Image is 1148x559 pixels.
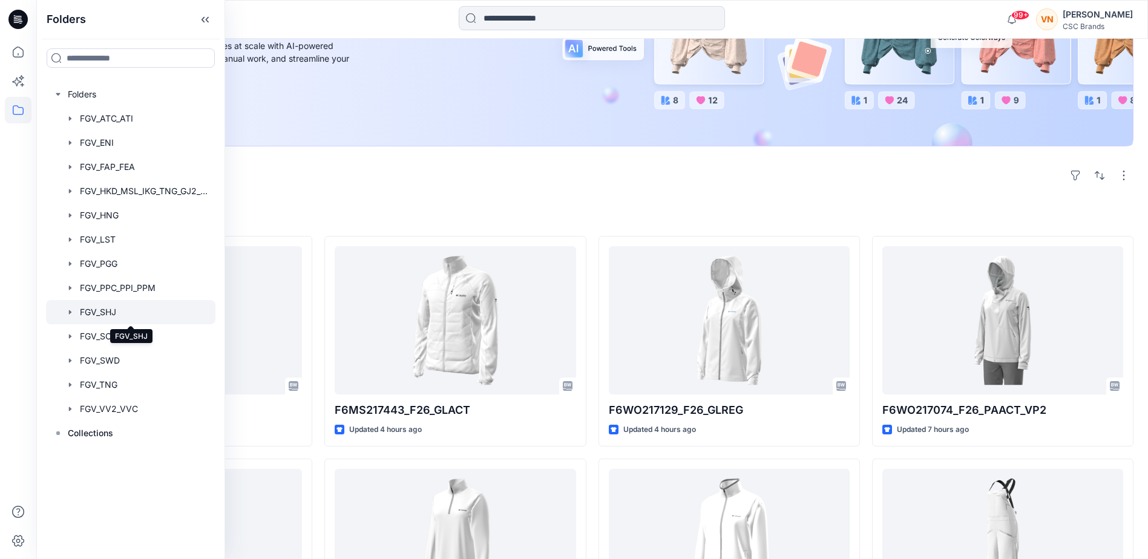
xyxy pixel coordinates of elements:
p: Collections [68,426,113,440]
p: F6WO217129_F26_GLREG [609,402,850,419]
a: F6WO217129_F26_GLREG [609,246,850,394]
div: VN [1036,8,1058,30]
a: F6WO217074_F26_PAACT_VP2 [882,246,1123,394]
div: CSC Brands [1063,22,1133,31]
p: F6WO217074_F26_PAACT_VP2 [882,402,1123,419]
p: Updated 4 hours ago [349,423,422,436]
div: [PERSON_NAME] [1063,7,1133,22]
p: Updated 7 hours ago [897,423,969,436]
a: F6MS217443_F26_GLACT [335,246,576,394]
p: F6MS217443_F26_GLACT [335,402,576,419]
h4: Styles [51,209,1133,224]
p: Updated 4 hours ago [623,423,696,436]
span: 99+ [1011,10,1029,20]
